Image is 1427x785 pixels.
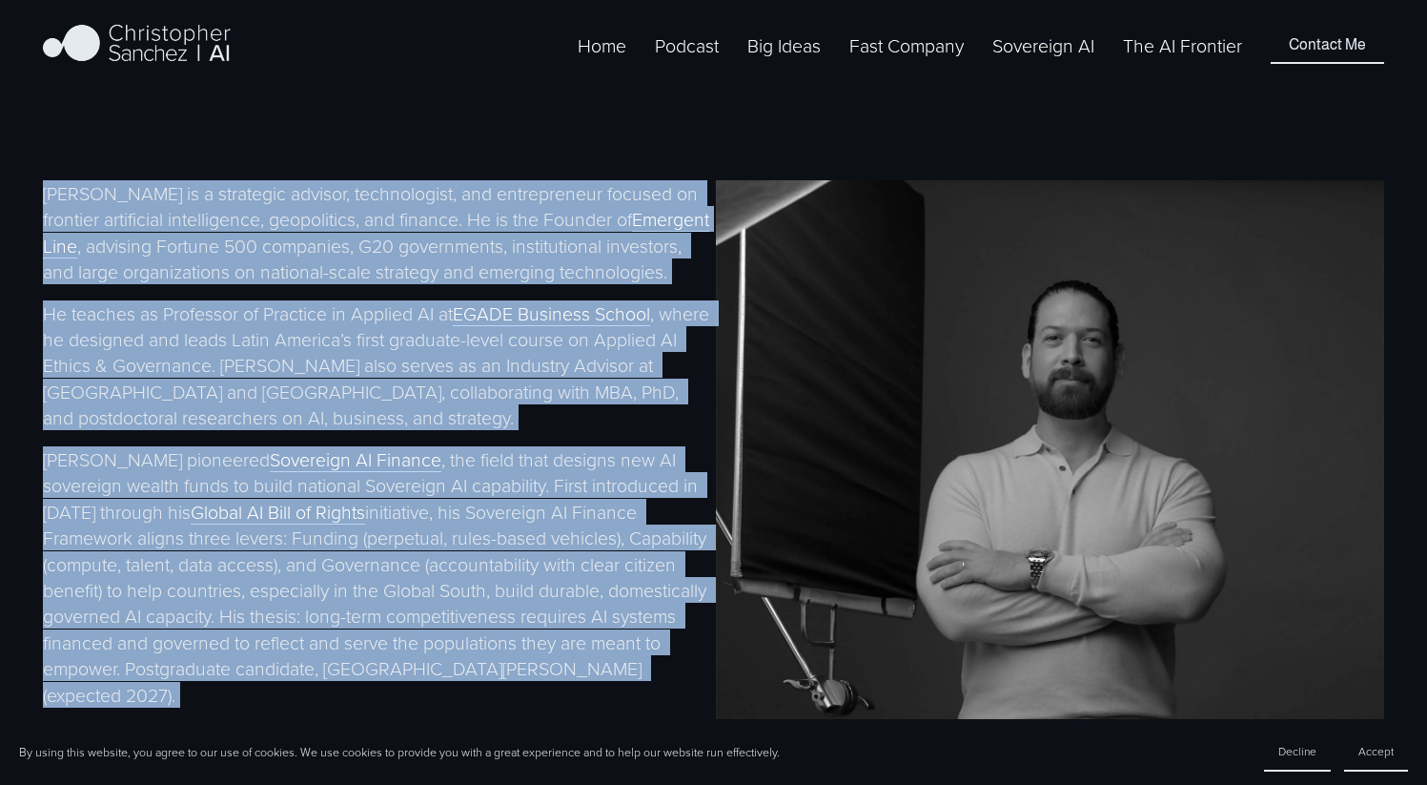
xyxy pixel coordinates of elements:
span: Accept [1358,743,1394,759]
a: Emergent Line [43,206,709,258]
span: Big Ideas [747,32,821,58]
a: folder dropdown [747,31,821,60]
a: folder dropdown [849,31,964,60]
a: The AI Frontier [1123,31,1242,60]
a: Sovereign AI Finance [270,446,441,472]
p: [PERSON_NAME] pioneered , the field that designs new AI sovereign wealth funds to build national ... [43,446,711,708]
p: [PERSON_NAME] is a strategic advisor, technologist, and entrepreneur focused on frontier artifici... [43,180,711,285]
button: Decline [1264,733,1331,772]
a: Global AI Bill of Rights [191,499,365,525]
p: By using this website, you agree to our use of cookies. We use cookies to provide you with a grea... [19,744,780,760]
a: Podcast [655,31,719,60]
p: He teaches as Professor of Practice in Applied AI at , where he designed and leads Latin America’... [43,300,711,431]
img: Christopher Sanchez | AI [43,21,231,69]
button: Accept [1344,733,1408,772]
span: Decline [1278,743,1316,759]
a: Home [578,31,626,60]
a: Sovereign AI [992,31,1094,60]
a: Contact Me [1271,27,1384,63]
a: EGADE Business School [453,300,650,326]
span: Fast Company [849,32,964,58]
